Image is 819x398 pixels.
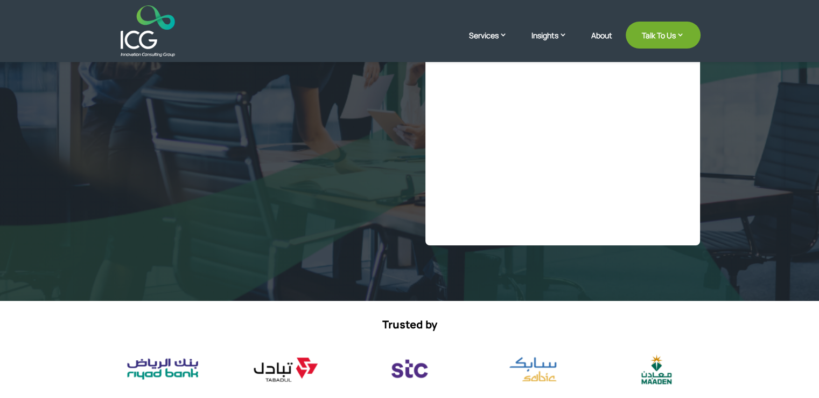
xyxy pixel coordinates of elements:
[531,30,578,57] a: Insights
[242,351,330,388] div: 6 / 17
[121,5,175,57] img: ICG
[242,351,330,388] img: tabadul logo
[591,31,612,57] a: About
[612,351,700,388] div: 9 / 17
[118,351,206,388] img: riyad bank
[469,30,518,57] a: Services
[366,351,453,388] img: stc logo
[612,351,700,388] img: maaden logo
[366,351,453,388] div: 7 / 17
[489,351,577,388] img: sabic logo
[626,22,701,49] a: Talk To Us
[118,351,206,388] div: 5 / 17
[119,318,701,331] p: Trusted by
[489,351,577,388] div: 8 / 17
